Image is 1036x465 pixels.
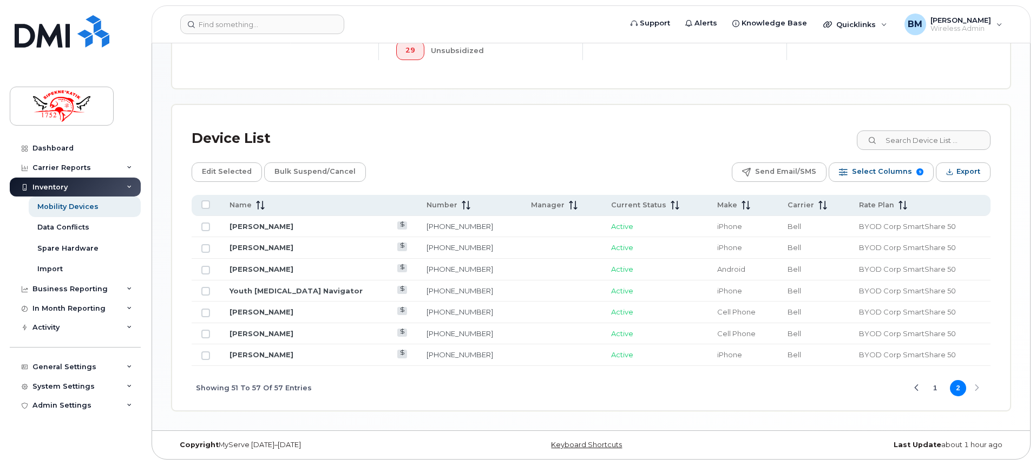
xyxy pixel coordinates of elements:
[230,307,293,316] a: [PERSON_NAME]
[894,441,941,449] strong: Last Update
[788,200,814,210] span: Carrier
[755,163,816,180] span: Send Email/SMS
[717,222,742,231] span: iPhone
[742,18,807,29] span: Knowledge Base
[788,222,801,231] span: Bell
[611,329,633,338] span: Active
[717,200,737,210] span: Make
[859,350,956,359] span: BYOD Corp SmartShare 50
[230,329,293,338] a: [PERSON_NAME]
[397,329,408,337] a: View Last Bill
[788,243,801,252] span: Bell
[611,350,633,359] span: Active
[611,222,633,231] span: Active
[717,307,756,316] span: Cell Phone
[180,15,344,34] input: Find something...
[427,243,493,252] a: [PHONE_NUMBER]
[397,264,408,272] a: View Last Bill
[230,243,293,252] a: [PERSON_NAME]
[859,265,956,273] span: BYOD Corp SmartShare 50
[725,12,815,34] a: Knowledge Base
[230,222,293,231] a: [PERSON_NAME]
[431,41,566,60] div: Unsubsidized
[930,16,991,24] span: [PERSON_NAME]
[427,307,493,316] a: [PHONE_NUMBER]
[427,350,493,359] a: [PHONE_NUMBER]
[397,243,408,251] a: View Last Bill
[950,380,966,396] button: Page 2
[916,168,923,175] span: 9
[859,329,956,338] span: BYOD Corp SmartShare 50
[717,286,742,295] span: iPhone
[859,222,956,231] span: BYOD Corp SmartShare 50
[836,20,876,29] span: Quicklinks
[788,265,801,273] span: Bell
[717,350,742,359] span: iPhone
[930,24,991,33] span: Wireless Admin
[230,286,363,295] a: Youth [MEDICAL_DATA] Navigator
[192,125,271,153] div: Device List
[230,265,293,273] a: [PERSON_NAME]
[427,200,457,210] span: Number
[717,329,756,338] span: Cell Phone
[427,222,493,231] a: [PHONE_NUMBER]
[230,200,252,210] span: Name
[816,14,895,35] div: Quicklinks
[859,307,956,316] span: BYOD Corp SmartShare 50
[717,265,745,273] span: Android
[427,265,493,273] a: [PHONE_NUMBER]
[788,329,801,338] span: Bell
[908,18,922,31] span: BM
[264,162,366,182] button: Bulk Suspend/Cancel
[196,380,312,396] span: Showing 51 To 57 Of 57 Entries
[397,286,408,294] a: View Last Bill
[623,12,678,34] a: Support
[927,380,943,396] button: Page 1
[397,307,408,315] a: View Last Bill
[611,200,666,210] span: Current Status
[611,307,633,316] span: Active
[531,200,565,210] span: Manager
[172,441,451,449] div: MyServe [DATE]–[DATE]
[731,441,1011,449] div: about 1 hour ago
[857,130,991,150] input: Search Device List ...
[788,307,801,316] span: Bell
[427,286,493,295] a: [PHONE_NUMBER]
[202,163,252,180] span: Edit Selected
[788,286,801,295] span: Bell
[852,163,912,180] span: Select Columns
[192,162,262,182] button: Edit Selected
[551,441,622,449] a: Keyboard Shortcuts
[732,162,827,182] button: Send Email/SMS
[274,163,356,180] span: Bulk Suspend/Cancel
[405,46,415,55] span: 29
[396,41,424,60] button: 29
[397,350,408,358] a: View Last Bill
[230,350,293,359] a: [PERSON_NAME]
[640,18,670,29] span: Support
[956,163,980,180] span: Export
[859,243,956,252] span: BYOD Corp SmartShare 50
[611,265,633,273] span: Active
[788,350,801,359] span: Bell
[180,441,219,449] strong: Copyright
[859,200,894,210] span: Rate Plan
[611,286,633,295] span: Active
[897,14,1010,35] div: Blair MacKinnon
[678,12,725,34] a: Alerts
[397,221,408,230] a: View Last Bill
[427,329,493,338] a: [PHONE_NUMBER]
[717,243,742,252] span: iPhone
[829,162,934,182] button: Select Columns 9
[936,162,991,182] button: Export
[859,286,956,295] span: BYOD Corp SmartShare 50
[611,243,633,252] span: Active
[694,18,717,29] span: Alerts
[908,380,924,396] button: Previous Page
